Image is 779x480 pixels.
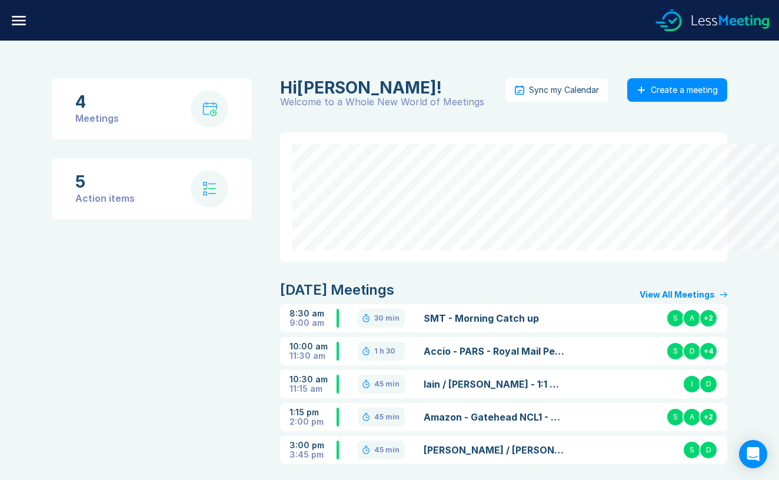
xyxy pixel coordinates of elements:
div: 10:30 am [289,375,337,384]
div: Sync my Calendar [529,85,599,95]
div: Create a meeting [651,85,718,95]
div: 45 min [374,379,400,389]
div: + 2 [699,309,718,328]
div: + 2 [699,408,718,426]
div: 9:00 am [289,318,337,328]
img: check-list.svg [203,182,217,196]
div: 11:15 am [289,384,337,394]
button: Sync my Calendar [505,78,608,102]
div: A [683,309,701,328]
a: SMT - Morning Catch up [424,311,567,325]
div: 30 min [374,314,400,323]
div: 4 [75,92,119,111]
div: 10:00 am [289,342,337,351]
a: View All Meetings [640,290,727,299]
div: Action items [75,191,135,205]
div: S [666,408,685,426]
div: View All Meetings [640,290,715,299]
div: Meetings [75,111,119,125]
div: D [683,342,701,361]
div: 5 [75,172,135,191]
div: 1 h 30 [374,346,395,356]
div: 45 min [374,445,400,455]
div: 3:45 pm [289,450,337,459]
div: Danny Sisson [280,78,498,97]
a: Accio - PARS - Royal Mail Peak 2025 - Pre-start / review [424,344,567,358]
div: 3:00 pm [289,441,337,450]
div: Open Intercom Messenger [739,440,767,468]
div: I [683,375,701,394]
div: S [683,441,701,459]
div: S [666,309,685,328]
div: [DATE] Meetings [280,281,394,299]
a: [PERSON_NAME] / [PERSON_NAME] - 1:1 Meeting [424,443,567,457]
div: A [683,408,701,426]
a: Iain / [PERSON_NAME] - 1:1 Meeting [424,377,567,391]
div: 11:30 am [289,351,337,361]
button: Create a meeting [627,78,727,102]
div: 45 min [374,412,400,422]
div: D [699,441,718,459]
div: 2:00 pm [289,417,337,426]
div: S [666,342,685,361]
img: calendar-with-clock.svg [202,102,217,116]
div: 8:30 am [289,309,337,318]
div: 1:15 pm [289,408,337,417]
div: D [699,375,718,394]
div: + 4 [699,342,718,361]
a: Amazon - Gatehead NCL1 - Service Yard Extension - SMT review [424,410,567,424]
div: Welcome to a Whole New World of Meetings [280,97,505,106]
